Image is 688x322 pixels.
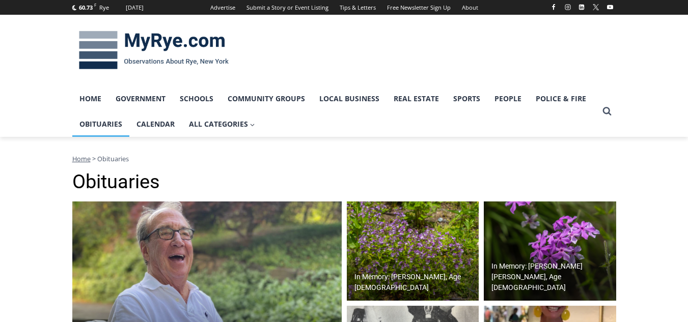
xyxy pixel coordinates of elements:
[97,154,129,163] span: Obituaries
[562,1,574,13] a: Instagram
[99,3,109,12] div: Rye
[487,86,529,111] a: People
[491,261,614,293] h2: In Memory: [PERSON_NAME] [PERSON_NAME], Age [DEMOGRAPHIC_DATA]
[590,1,602,13] a: X
[446,86,487,111] a: Sports
[108,86,173,111] a: Government
[312,86,387,111] a: Local Business
[79,4,93,11] span: 60.73
[598,102,616,121] button: View Search Form
[575,1,588,13] a: Linkedin
[547,1,560,13] a: Facebook
[347,201,479,301] a: In Memory: [PERSON_NAME], Age [DEMOGRAPHIC_DATA]
[129,111,182,137] a: Calendar
[221,86,312,111] a: Community Groups
[529,86,593,111] a: Police & Fire
[72,24,235,77] img: MyRye.com
[126,3,144,12] div: [DATE]
[72,86,598,137] nav: Primary Navigation
[72,111,129,137] a: Obituaries
[189,119,255,130] span: All Categories
[72,170,616,194] h1: Obituaries
[354,272,477,293] h2: In Memory: [PERSON_NAME], Age [DEMOGRAPHIC_DATA]
[484,201,616,301] a: In Memory: [PERSON_NAME] [PERSON_NAME], Age [DEMOGRAPHIC_DATA]
[604,1,616,13] a: YouTube
[94,2,96,8] span: F
[484,201,616,301] img: (PHOTO: Kim Eierman of EcoBeneficial designed and oversaw the installation of native plant beds f...
[387,86,446,111] a: Real Estate
[72,86,108,111] a: Home
[92,154,96,163] span: >
[72,154,91,163] a: Home
[173,86,221,111] a: Schools
[347,201,479,301] img: (PHOTO: Kim Eierman of EcoBeneficial designed and oversaw the installation of native plant beds f...
[72,154,616,164] nav: Breadcrumbs
[182,111,262,137] a: All Categories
